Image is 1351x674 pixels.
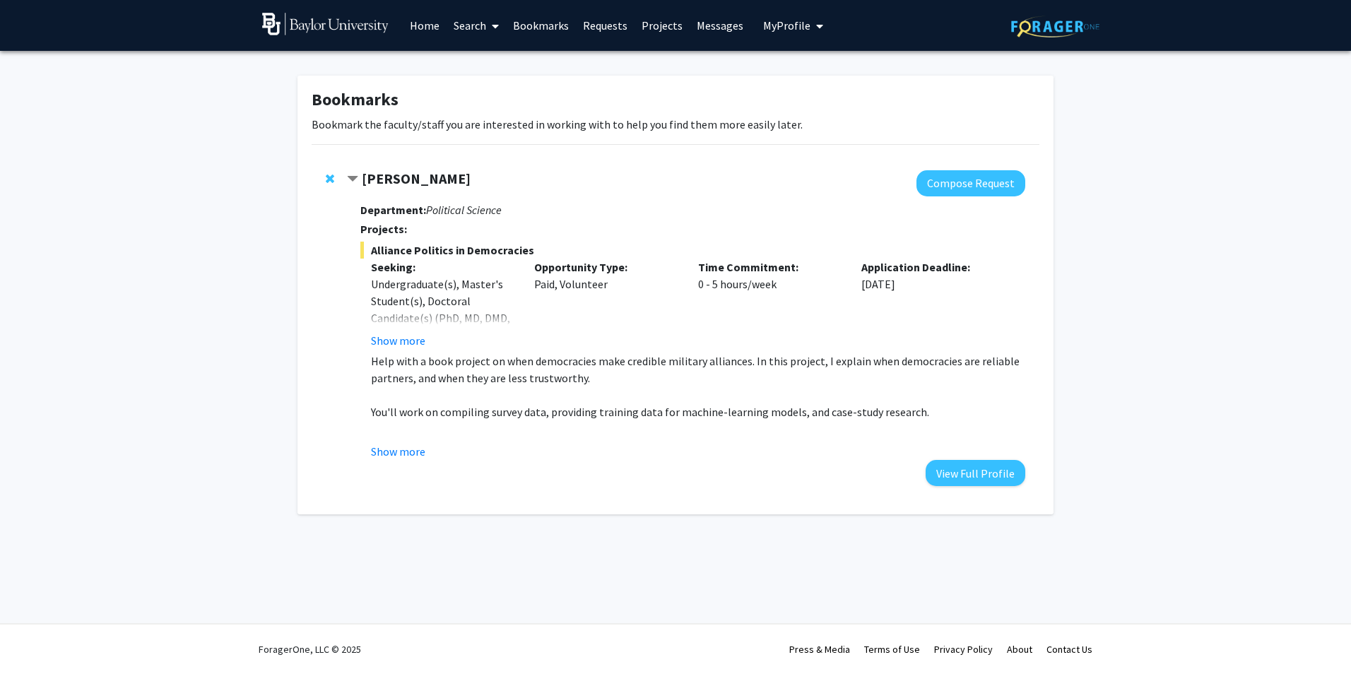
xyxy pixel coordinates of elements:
[1011,16,1099,37] img: ForagerOne Logo
[360,222,407,236] strong: Projects:
[371,276,514,343] div: Undergraduate(s), Master's Student(s), Doctoral Candidate(s) (PhD, MD, DMD, PharmD, etc.)
[312,90,1039,110] h1: Bookmarks
[426,203,502,217] i: Political Science
[698,259,841,276] p: Time Commitment:
[1007,643,1032,656] a: About
[371,443,425,460] button: Show more
[403,1,447,50] a: Home
[371,403,1025,420] p: You'll work on compiling survey data, providing training data for machine-learning models, and ca...
[371,332,425,349] button: Show more
[851,259,1015,349] div: [DATE]
[576,1,635,50] a: Requests
[926,460,1025,486] button: View Full Profile
[934,643,993,656] a: Privacy Policy
[864,643,920,656] a: Terms of Use
[362,170,471,187] strong: [PERSON_NAME]
[763,18,810,32] span: My Profile
[371,353,1025,386] p: Help with a book project on when democracies make credible military alliances. In this project, I...
[371,259,514,276] p: Seeking:
[11,610,60,663] iframe: Chat
[347,174,358,185] span: Contract Joshua Alley Bookmark
[789,643,850,656] a: Press & Media
[524,259,688,349] div: Paid, Volunteer
[1046,643,1092,656] a: Contact Us
[506,1,576,50] a: Bookmarks
[312,116,1039,133] p: Bookmark the faculty/staff you are interested in working with to help you find them more easily l...
[861,259,1004,276] p: Application Deadline:
[916,170,1025,196] button: Compose Request to Joshua Alley
[360,242,1025,259] span: Alliance Politics in Democracies
[635,1,690,50] a: Projects
[688,259,851,349] div: 0 - 5 hours/week
[360,203,426,217] strong: Department:
[447,1,506,50] a: Search
[326,173,334,184] span: Remove Joshua Alley from bookmarks
[259,625,361,674] div: ForagerOne, LLC © 2025
[262,13,389,35] img: Baylor University Logo
[534,259,677,276] p: Opportunity Type:
[690,1,750,50] a: Messages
